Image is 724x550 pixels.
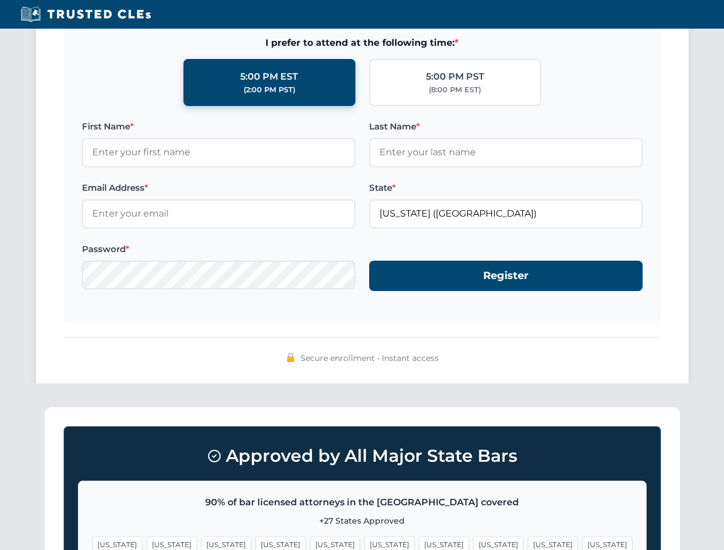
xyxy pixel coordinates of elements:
[82,181,355,195] label: Email Address
[17,6,154,23] img: Trusted CLEs
[369,199,643,228] input: Florida (FL)
[286,353,295,362] img: 🔒
[82,120,355,133] label: First Name
[369,261,643,291] button: Register
[82,199,355,228] input: Enter your email
[82,36,643,50] span: I prefer to attend at the following time:
[426,69,484,84] div: 5:00 PM PST
[82,138,355,167] input: Enter your first name
[244,84,295,96] div: (2:00 PM PST)
[429,84,481,96] div: (8:00 PM EST)
[369,138,643,167] input: Enter your last name
[369,120,643,133] label: Last Name
[92,514,632,527] p: +27 States Approved
[240,69,298,84] div: 5:00 PM EST
[92,495,632,510] p: 90% of bar licensed attorneys in the [GEOGRAPHIC_DATA] covered
[300,352,439,364] span: Secure enrollment • Instant access
[78,441,647,472] h3: Approved by All Major State Bars
[82,242,355,256] label: Password
[369,181,643,195] label: State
